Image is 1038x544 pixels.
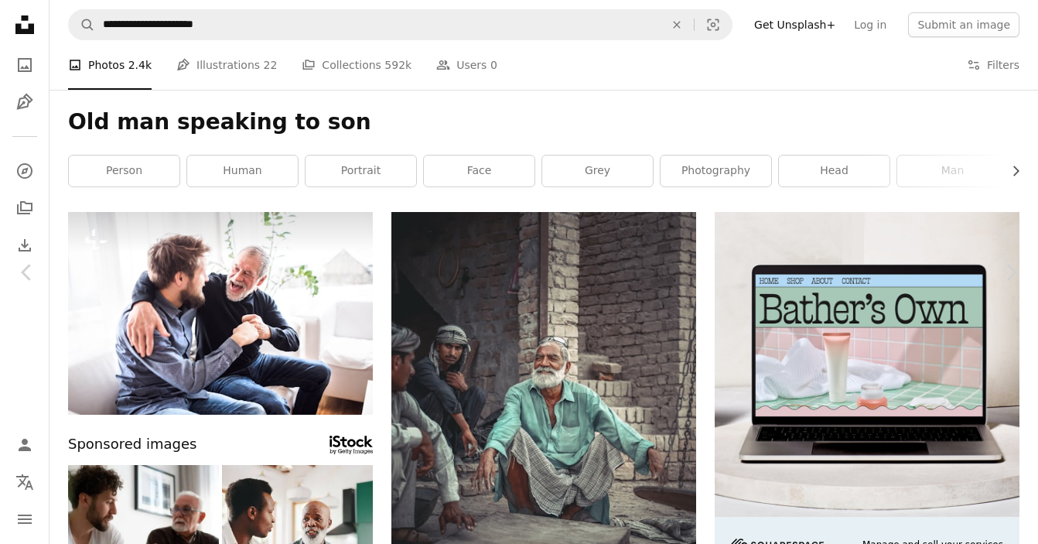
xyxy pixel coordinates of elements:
[9,156,40,186] a: Explore
[302,40,411,90] a: Collections 592k
[1002,156,1019,186] button: scroll list to the right
[68,212,373,415] img: Hipster son with his senior father at home. Two generations indoors, having fun.
[68,306,373,320] a: Hipster son with his senior father at home. Two generations indoors, having fun.
[9,87,40,118] a: Illustrations
[69,10,95,39] button: Search Unsplash
[9,504,40,535] button: Menu
[424,156,534,186] a: face
[9,467,40,498] button: Language
[984,198,1038,347] a: Next
[9,50,40,80] a: Photos
[9,193,40,224] a: Collections
[68,9,732,40] form: Find visuals sitewide
[69,156,179,186] a: person
[897,156,1008,186] a: man
[68,433,196,456] span: Sponsored images
[695,10,732,39] button: Visual search
[715,212,1019,517] img: file-1707883121023-8e3502977149image
[436,40,497,90] a: Users 0
[187,156,298,186] a: human
[384,56,411,74] span: 592k
[306,156,416,186] a: portrait
[490,56,497,74] span: 0
[779,156,889,186] a: head
[661,156,771,186] a: photography
[391,433,696,447] a: a man sitting on a bench
[908,12,1019,37] button: Submit an image
[68,108,1019,136] h1: Old man speaking to son
[745,12,845,37] a: Get Unsplash+
[660,10,694,39] button: Clear
[176,40,277,90] a: Illustrations 22
[845,12,896,37] a: Log in
[264,56,278,74] span: 22
[967,40,1019,90] button: Filters
[9,429,40,460] a: Log in / Sign up
[542,156,653,186] a: grey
